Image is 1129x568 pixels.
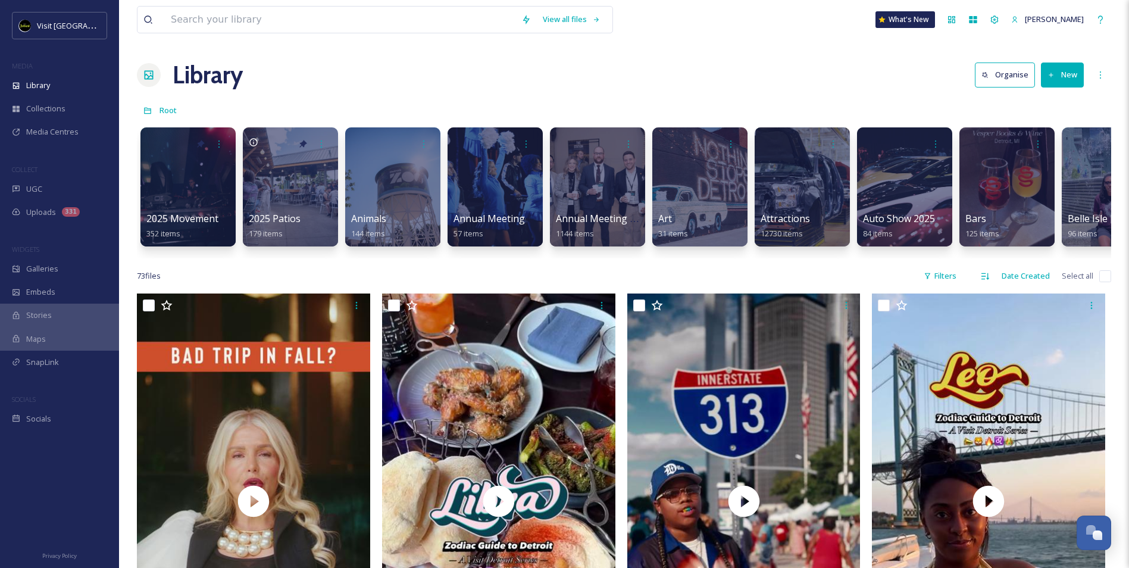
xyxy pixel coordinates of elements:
a: Privacy Policy [42,548,77,562]
span: 179 items [249,228,283,239]
span: Bars [965,212,986,225]
button: Organise [975,63,1035,87]
span: Auto Show 2025 [863,212,935,225]
span: Annual Meeting [454,212,525,225]
div: Date Created [996,264,1056,288]
a: What's New [875,11,935,28]
a: [PERSON_NAME] [1005,8,1090,31]
a: Art31 items [658,213,688,239]
a: Auto Show 202584 items [863,213,935,239]
a: Annual Meeting57 items [454,213,525,239]
span: Animals [351,212,386,225]
button: Open Chat [1077,516,1111,550]
img: VISIT%20DETROIT%20LOGO%20-%20BLACK%20BACKGROUND.png [19,20,31,32]
span: SnapLink [26,357,59,368]
a: Annual Meeting (Eblast)1144 items [556,213,663,239]
span: Visit [GEOGRAPHIC_DATA] [37,20,129,31]
a: 2025 Patios179 items [249,213,301,239]
input: Search your library [165,7,515,33]
span: Media Centres [26,126,79,138]
span: 57 items [454,228,483,239]
span: Stories [26,310,52,321]
a: View all files [537,8,606,31]
span: Attractions [761,212,810,225]
span: Socials [26,413,51,425]
span: 352 items [146,228,180,239]
span: 12730 items [761,228,803,239]
span: COLLECT [12,165,37,174]
a: 2025 Movement352 items [146,213,218,239]
span: 73 file s [137,270,161,282]
span: Annual Meeting (Eblast) [556,212,663,225]
span: 96 items [1068,228,1097,239]
span: 31 items [658,228,688,239]
span: Maps [26,333,46,345]
a: Attractions12730 items [761,213,810,239]
a: Library [173,57,243,93]
a: Root [160,103,177,117]
span: UGC [26,183,42,195]
span: 144 items [351,228,385,239]
span: Art [658,212,672,225]
button: New [1041,63,1084,87]
span: 84 items [863,228,893,239]
span: 1144 items [556,228,594,239]
a: Organise [975,63,1041,87]
a: Animals144 items [351,213,386,239]
span: Library [26,80,50,91]
div: Filters [918,264,962,288]
span: Root [160,105,177,116]
span: 125 items [965,228,999,239]
span: 2025 Patios [249,212,301,225]
span: Embeds [26,286,55,298]
a: Bars125 items [965,213,999,239]
span: Collections [26,103,65,114]
span: Privacy Policy [42,552,77,560]
span: Select all [1062,270,1093,282]
div: 331 [62,207,80,217]
span: MEDIA [12,61,33,70]
span: SOCIALS [12,395,36,404]
span: 2025 Movement [146,212,218,225]
span: Uploads [26,207,56,218]
span: WIDGETS [12,245,39,254]
span: Galleries [26,263,58,274]
span: [PERSON_NAME] [1025,14,1084,24]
